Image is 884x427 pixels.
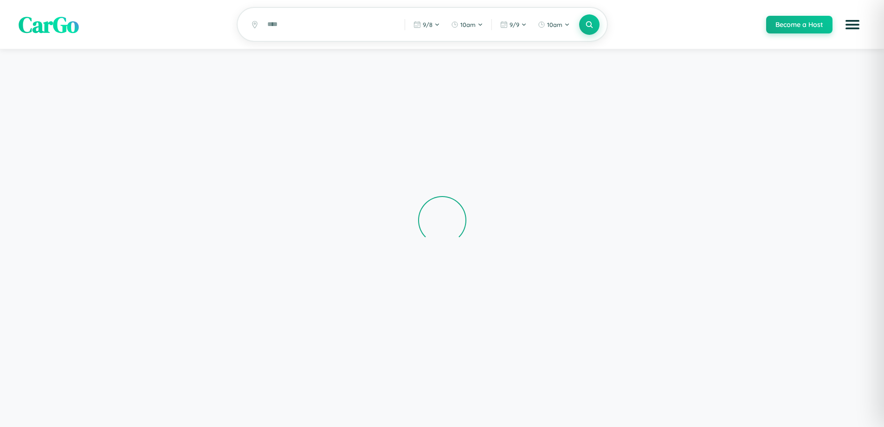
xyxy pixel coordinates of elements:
[446,17,488,32] button: 10am
[409,17,445,32] button: 9/8
[19,9,79,40] span: CarGo
[533,17,574,32] button: 10am
[510,21,519,28] span: 9 / 9
[460,21,476,28] span: 10am
[423,21,432,28] span: 9 / 8
[496,17,531,32] button: 9/9
[547,21,562,28] span: 10am
[839,12,865,38] button: Open menu
[766,16,832,33] button: Become a Host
